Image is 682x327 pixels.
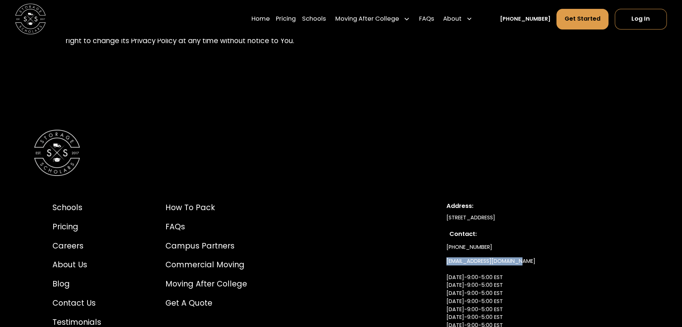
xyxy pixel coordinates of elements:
a: Schools [52,202,101,213]
a: About Us [52,259,101,270]
div: Contact: [449,230,627,239]
div: About [440,8,476,30]
a: home [15,4,46,34]
a: How to Pack [165,202,247,213]
div: Moving After College [332,8,413,30]
img: Storage Scholars main logo [15,4,46,34]
a: Schools [302,8,326,30]
div: [STREET_ADDRESS] [446,214,630,222]
a: [PHONE_NUMBER] [500,15,551,23]
a: Home [251,8,270,30]
a: FAQs [165,221,247,232]
a: Commercial Moving [165,259,247,270]
a: Careers [52,240,101,251]
a: Log In [615,9,667,29]
a: Get Started [556,9,609,29]
div: About [443,14,462,24]
a: Get a Quote [165,297,247,309]
a: Campus Partners [165,240,247,251]
a: FAQs [419,8,434,30]
a: Moving After College [165,278,247,289]
a: Contact Us [52,297,101,309]
a: [PHONE_NUMBER] [446,240,492,254]
a: Pricing [52,221,101,232]
a: Blog [52,278,101,289]
img: Storage Scholars Logomark. [34,130,80,175]
div: Moving After College [335,14,399,24]
div: Address: [446,202,630,211]
a: Pricing [276,8,296,30]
